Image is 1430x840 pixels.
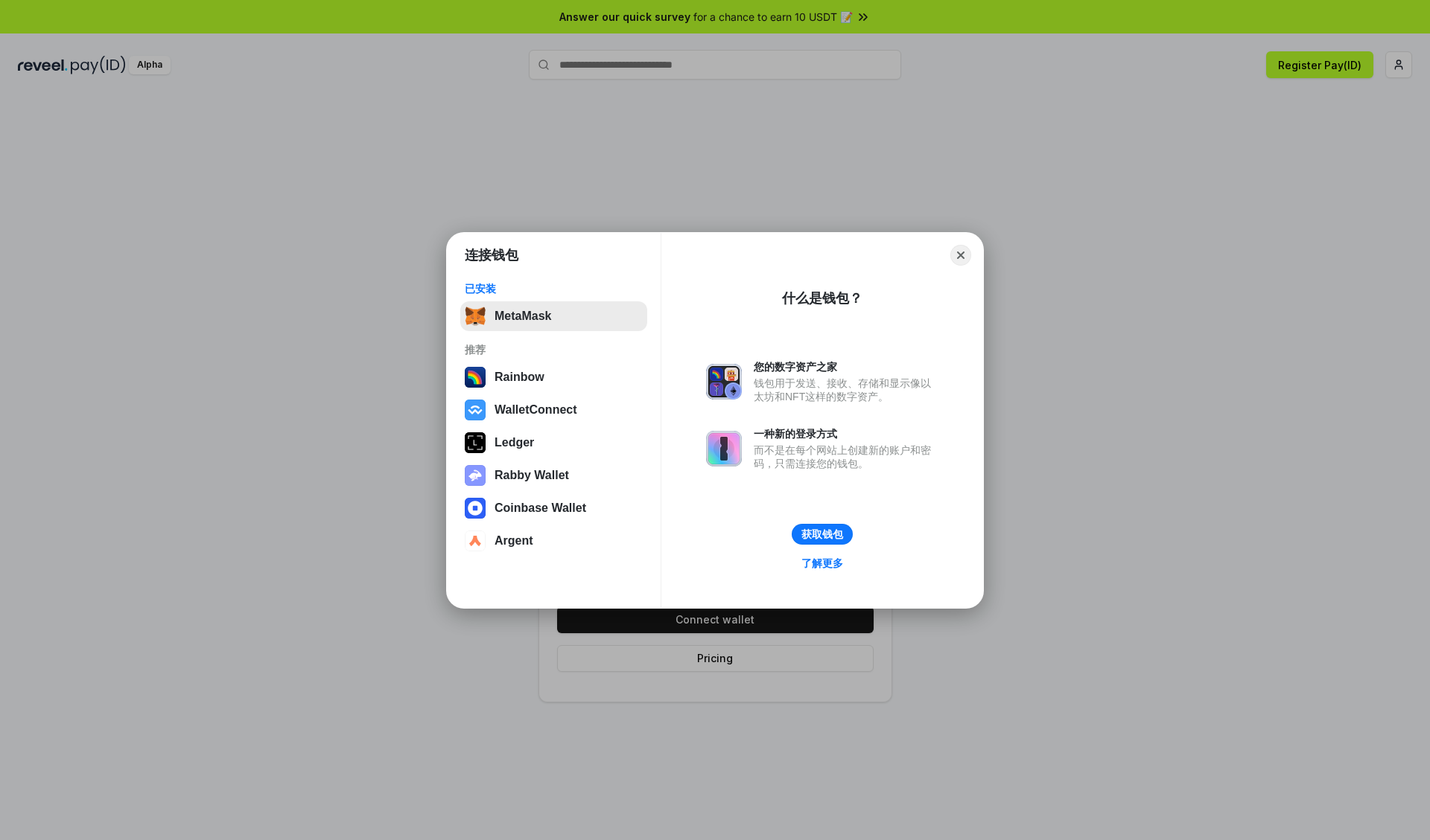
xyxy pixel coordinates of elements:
[495,371,544,384] div: Rainbow
[754,443,938,470] div: 而不是在每个网站上创建新的账户和密码，只需连接您的钱包。
[495,469,569,482] div: Rabby Wallet
[792,524,853,545] button: 获取钱包
[706,431,742,467] img: svg+xml,%3Csvg%20xmlns%3D%22http%3A%2F%2Fwww.w3.org%2F2000%2Fsvg%22%20fill%3D%22none%22%20viewBox...
[495,436,534,449] div: Ledger
[950,245,971,266] button: Close
[801,528,843,541] div: 获取钱包
[465,498,486,519] img: svg+xml,%3Csvg%20width%3D%2228%22%20height%3D%2228%22%20viewBox%3D%220%200%2028%2028%22%20fill%3D...
[465,432,486,453] img: svg+xml,%3Csvg%20xmlns%3D%22http%3A%2F%2Fwww.w3.org%2F2000%2Fsvg%22%20width%3D%2228%22%20height%3...
[465,367,486,388] img: svg+xml,%3Csvg%20width%3D%22120%22%20height%3D%22120%22%20viewBox%3D%220%200%20120%20120%22%20fil...
[754,360,938,373] div: 您的数字资产之家
[782,289,862,307] div: 什么是钱包？
[495,403,577,417] div: WalletConnect
[792,554,852,573] a: 了解更多
[460,461,647,490] button: Rabby Wallet
[460,526,647,556] button: Argent
[801,557,843,570] div: 了解更多
[460,428,647,458] button: Ledger
[460,395,647,425] button: WalletConnect
[465,530,486,551] img: svg+xml,%3Csvg%20width%3D%2228%22%20height%3D%2228%22%20viewBox%3D%220%200%2028%2028%22%20fill%3D...
[754,376,938,403] div: 钱包用于发送、接收、存储和显示像以太坊和NFT这样的数字资产。
[495,310,551,323] div: MetaMask
[460,493,647,523] button: Coinbase Wallet
[465,343,643,356] div: 推荐
[465,246,518,264] h1: 连接钱包
[495,534,533,548] div: Argent
[460,301,647,331] button: MetaMask
[465,306,486,327] img: svg+xml,%3Csvg%20fill%3D%22none%22%20height%3D%2233%22%20viewBox%3D%220%200%2035%2033%22%20width%...
[465,400,486,420] img: svg+xml,%3Csvg%20width%3D%2228%22%20height%3D%2228%22%20viewBox%3D%220%200%2028%2028%22%20fill%3D...
[754,427,938,440] div: 一种新的登录方式
[465,465,486,486] img: svg+xml,%3Csvg%20xmlns%3D%22http%3A%2F%2Fwww.w3.org%2F2000%2Fsvg%22%20fill%3D%22none%22%20viewBox...
[495,501,586,515] div: Coinbase Wallet
[465,282,643,295] div: 已安装
[460,362,647,392] button: Rainbow
[706,364,742,400] img: svg+xml,%3Csvg%20xmlns%3D%22http%3A%2F%2Fwww.w3.org%2F2000%2Fsvg%22%20fill%3D%22none%22%20viewBox...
